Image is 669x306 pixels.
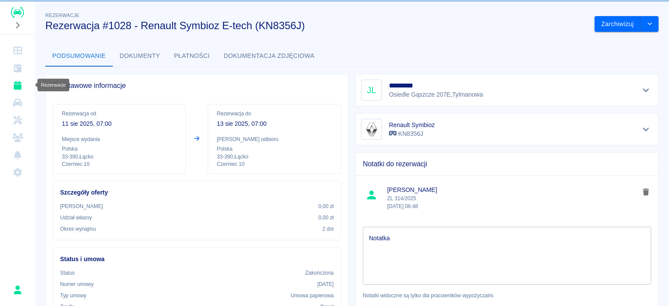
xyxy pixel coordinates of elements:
button: delete note [639,186,652,198]
button: Wiktor Hryc [8,281,27,299]
h6: Status i umowa [60,255,334,264]
a: Ustawienia [3,164,31,181]
p: Czerniec 10 [217,161,332,168]
h6: Szczegóły oferty [60,188,334,197]
a: Rezerwacje [3,77,31,94]
span: Rezerwacje [45,13,79,18]
a: Serwisy [3,111,31,129]
img: Image [363,121,380,138]
p: Notatki widoczne są tylko dla pracowników wypożyczalni. [363,292,651,299]
p: Typ umowy [60,292,86,299]
p: Status [60,269,75,277]
h6: Renault Symbioz [389,121,435,129]
p: Numer umowy [60,280,94,288]
p: 0,00 zł [318,214,334,222]
a: Kalendarz [3,59,31,77]
p: 2 dni [322,225,334,233]
p: Miejsce wydania [62,135,177,143]
a: Flota [3,94,31,111]
p: 0,00 zł [318,202,334,210]
span: Notatki do rezerwacji [363,160,651,168]
span: [PERSON_NAME] [387,185,639,195]
p: Polska [217,145,332,153]
button: Pokaż szczegóły [639,123,653,135]
p: Okres wynajmu [60,225,96,233]
p: 11 sie 2025, 07:00 [62,119,177,128]
p: [DATE] [317,280,334,288]
p: Udział własny [60,214,92,222]
p: Polska [62,145,177,153]
p: 33-390 , Łącko [217,153,332,161]
p: Czerniec 10 [62,161,177,168]
p: KN8356J [389,129,435,138]
a: Klienci [3,129,31,146]
p: Zakończona [305,269,334,277]
a: Powiadomienia [3,146,31,164]
h3: Rezerwacja #1028 - Renault Symbioz E-tech (KN8356J) [45,20,588,32]
button: Dokumentacja zdjęciowa [217,46,322,67]
button: drop-down [641,16,659,32]
p: 33-390 , Łącko [62,153,177,161]
p: [PERSON_NAME] odbioru [217,135,332,143]
p: Rezerwacja do [217,110,332,118]
div: JL [361,80,382,101]
button: Rozwiń nawigację [11,20,24,31]
span: Podstawowe informacje [53,81,341,90]
p: Osiedle Gąszcze 207E , Tylmanowa [389,90,484,99]
img: Renthelp [11,7,24,18]
div: Rezerwacje [37,79,69,91]
p: Rezerwacja od [62,110,177,118]
p: 13 sie 2025, 07:00 [217,119,332,128]
button: Podsumowanie [45,46,113,67]
p: ZL 314/2025 [387,195,639,210]
button: Dokumenty [113,46,167,67]
button: Pokaż szczegóły [639,84,653,96]
p: [DATE] 06:48 [387,202,639,210]
a: Dashboard [3,42,31,59]
button: Zarchiwizuj [595,16,641,32]
button: Płatności [167,46,217,67]
p: [PERSON_NAME] [60,202,103,210]
p: Umowa papierowa [291,292,334,299]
